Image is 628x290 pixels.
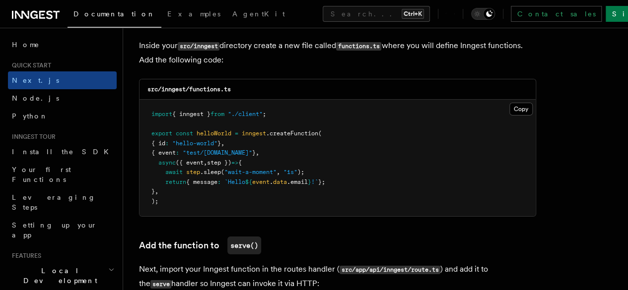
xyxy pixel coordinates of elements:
[221,140,224,147] span: ,
[245,178,252,185] span: ${
[151,149,176,156] span: { event
[287,178,308,185] span: .email
[8,71,117,89] a: Next.js
[12,40,40,50] span: Home
[12,112,48,120] span: Python
[8,266,108,286] span: Local Development
[165,178,186,185] span: return
[8,252,41,260] span: Features
[210,111,224,117] span: from
[176,149,179,156] span: :
[197,130,231,137] span: helloWorld
[139,39,536,67] p: Inside your directory create a new file called where you will define Inngest functions. Add the f...
[158,159,176,166] span: async
[224,178,245,185] span: `Hello
[12,221,97,239] span: Setting up your app
[277,169,280,175] span: ,
[12,148,115,156] span: Install the SDK
[471,8,495,20] button: Toggle dark mode
[232,10,285,18] span: AgentKit
[12,166,71,183] span: Your first Functions
[402,9,424,19] kbd: Ctrl+K
[172,140,217,147] span: "hello-world"
[311,178,318,185] span: !`
[155,188,158,195] span: ,
[73,10,155,18] span: Documentation
[139,236,261,254] a: Add the function toserve()
[252,149,256,156] span: }
[167,10,220,18] span: Examples
[8,161,117,188] a: Your first Functions
[8,107,117,125] a: Python
[165,169,183,175] span: await
[151,198,158,205] span: );
[172,111,210,117] span: { inngest }
[200,169,221,175] span: .sleep
[297,169,304,175] span: );
[224,169,277,175] span: "wait-a-moment"
[217,140,221,147] span: }
[318,130,322,137] span: (
[8,143,117,161] a: Install the SDK
[323,6,430,22] button: Search...Ctrl+K
[270,178,273,185] span: .
[165,140,169,147] span: :
[509,103,533,116] button: Copy
[207,159,231,166] span: step })
[308,178,311,185] span: }
[8,216,117,244] a: Setting up your app
[12,193,96,211] span: Leveraging Steps
[283,169,297,175] span: "1s"
[186,169,200,175] span: step
[8,89,117,107] a: Node.js
[161,3,226,27] a: Examples
[147,86,231,93] code: src/inngest/functions.ts
[204,159,207,166] span: ,
[336,42,381,51] code: functions.ts
[8,61,51,69] span: Quick start
[186,178,217,185] span: { message
[8,36,117,54] a: Home
[231,159,238,166] span: =>
[150,280,171,289] code: serve
[263,111,266,117] span: ;
[151,130,172,137] span: export
[12,76,59,84] span: Next.js
[176,130,193,137] span: const
[8,188,117,216] a: Leveraging Steps
[252,178,270,185] span: event
[340,266,440,274] code: src/app/api/inngest/route.ts
[8,262,117,290] button: Local Development
[151,140,165,147] span: { id
[235,130,238,137] span: =
[12,94,59,102] span: Node.js
[238,159,242,166] span: {
[68,3,161,28] a: Documentation
[266,130,318,137] span: .createFunction
[273,178,287,185] span: data
[228,111,263,117] span: "./client"
[226,3,291,27] a: AgentKit
[227,236,261,254] code: serve()
[221,169,224,175] span: (
[217,178,221,185] span: :
[151,188,155,195] span: }
[256,149,259,156] span: ,
[178,42,219,51] code: src/inngest
[511,6,602,22] a: Contact sales
[8,133,56,141] span: Inngest tour
[151,111,172,117] span: import
[176,159,204,166] span: ({ event
[183,149,252,156] span: "test/[DOMAIN_NAME]"
[242,130,266,137] span: inngest
[318,178,325,185] span: };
